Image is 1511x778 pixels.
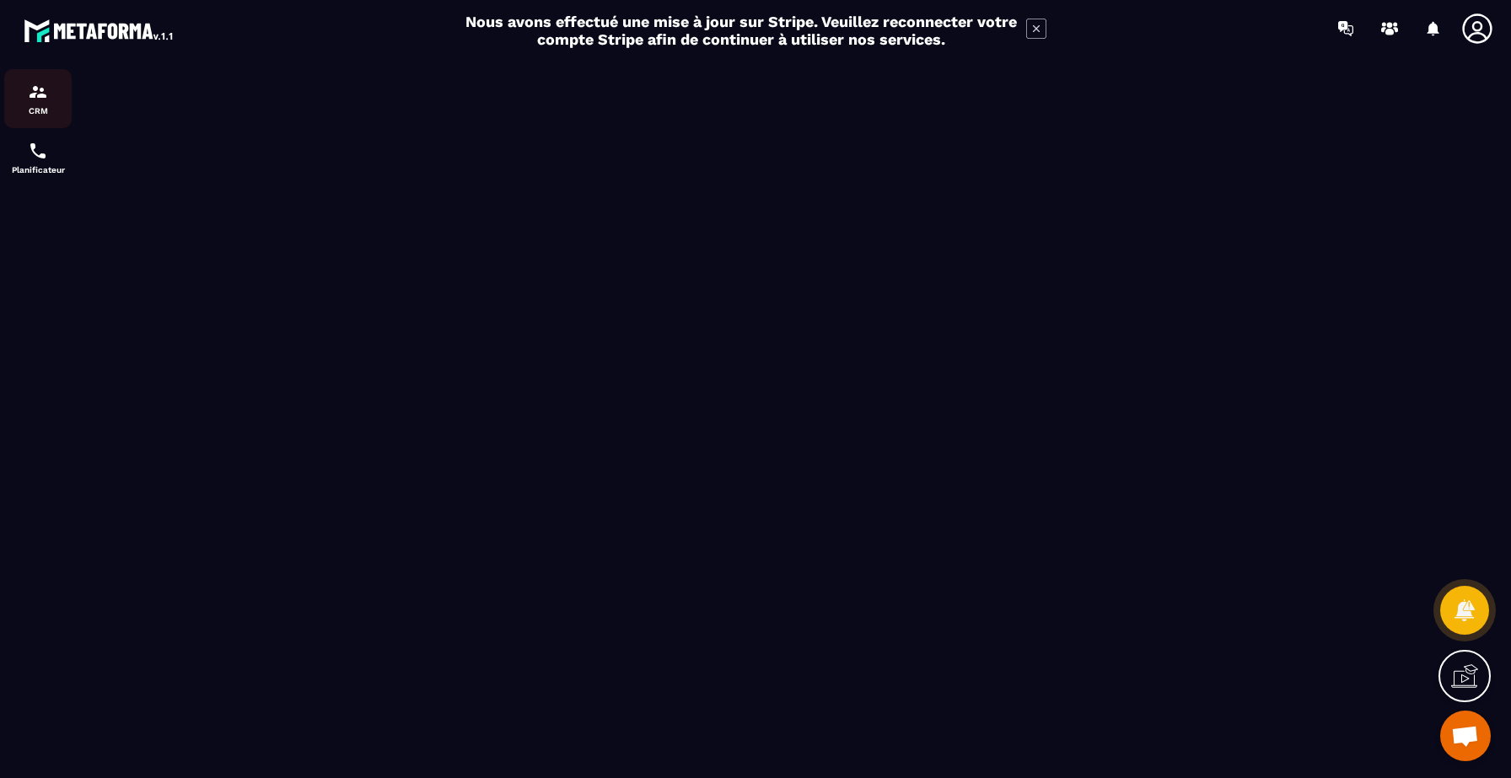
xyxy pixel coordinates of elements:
[4,128,72,187] a: schedulerschedulerPlanificateur
[4,106,72,115] p: CRM
[4,165,72,174] p: Planificateur
[465,13,1018,48] h2: Nous avons effectué une mise à jour sur Stripe. Veuillez reconnecter votre compte Stripe afin de ...
[28,82,48,102] img: formation
[24,15,175,46] img: logo
[4,69,72,128] a: formationformationCRM
[28,141,48,161] img: scheduler
[1440,711,1491,761] a: Ouvrir le chat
